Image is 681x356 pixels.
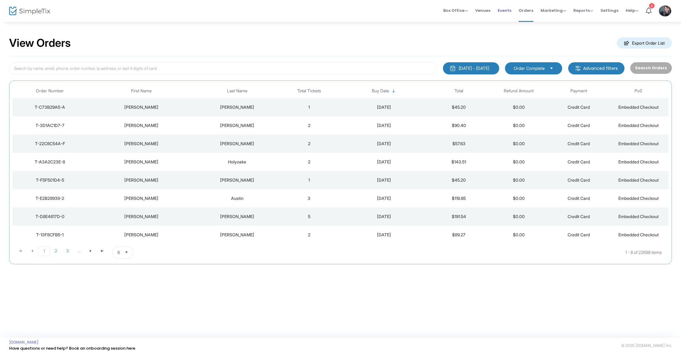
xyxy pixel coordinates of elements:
[429,171,489,189] td: $45.20
[568,123,590,128] span: Credit Card
[568,62,624,74] m-button: Advanced filters
[197,122,278,128] div: Holmes
[89,122,194,128] div: Christine
[279,153,339,171] td: 2
[443,8,468,13] span: Box Office
[36,88,64,94] span: Order Number
[618,177,659,183] span: Embedded Checkout
[429,226,489,244] td: $89.27
[340,232,427,238] div: 2025-09-18
[568,177,590,183] span: Credit Card
[9,62,437,75] input: Search by name, email, phone, order number, ip address, or last 4 digits of card
[570,88,587,94] span: Payment
[62,246,73,255] span: Page 3
[575,65,581,71] img: filter
[340,214,427,220] div: 2025-09-18
[649,3,655,9] div: 1
[621,343,672,348] span: © 2025 [DOMAIN_NAME] Inc.
[450,65,456,71] img: monthly
[568,232,590,237] span: Credit Card
[197,232,278,238] div: Kovacic
[117,249,120,255] span: 8
[194,246,662,258] kendo-pager-info: 1 - 8 of 22698 items
[618,196,659,201] span: Embedded Checkout
[14,141,86,147] div: T-22C6C54A-F
[279,189,339,207] td: 3
[489,226,549,244] td: $0.00
[568,104,590,110] span: Credit Card
[547,65,556,72] button: Select
[279,116,339,135] td: 2
[429,116,489,135] td: $90.40
[618,141,659,146] span: Embedded Checkout
[443,62,499,74] button: [DATE] - [DATE]
[573,8,593,13] span: Reports
[568,159,590,164] span: Credit Card
[89,159,194,165] div: Kristen
[279,135,339,153] td: 2
[279,207,339,226] td: 5
[279,226,339,244] td: 2
[429,84,489,98] th: Total
[12,84,669,244] div: Data table
[89,104,194,110] div: Kelly
[197,159,278,165] div: Holyoake
[100,248,105,253] span: Go to the last page
[340,159,427,165] div: 2025-09-18
[89,195,194,201] div: William
[50,246,62,255] span: Page 2
[227,88,247,94] span: Last Name
[429,153,489,171] td: $143.51
[519,3,533,18] span: Orders
[14,232,86,238] div: T-13F8CFB5-1
[96,246,108,255] span: Go to the last page
[489,189,549,207] td: $0.00
[131,88,152,94] span: First Name
[89,232,194,238] div: Wade
[489,153,549,171] td: $0.00
[568,214,590,219] span: Credit Card
[489,171,549,189] td: $0.00
[568,141,590,146] span: Credit Card
[618,214,659,219] span: Embedded Checkout
[38,246,50,256] span: Page 1
[514,65,545,71] span: Order Complete
[391,89,396,94] span: Sortable
[122,247,131,258] button: Select
[618,232,659,237] span: Embedded Checkout
[489,84,549,98] th: Refund Amount
[89,214,194,220] div: Lawrence
[73,246,85,255] span: Page 4
[626,8,638,13] span: Help
[459,65,489,71] div: [DATE] - [DATE]
[340,122,427,128] div: 2025-09-18
[279,171,339,189] td: 1
[197,177,278,183] div: yohn
[279,98,339,116] td: 1
[340,104,427,110] div: 2025-09-18
[340,141,427,147] div: 2025-09-18
[14,122,86,128] div: T-3D1AC1D7-7
[372,88,389,94] span: Buy Date
[340,195,427,201] div: 2025-09-18
[340,177,427,183] div: 2025-09-18
[14,195,86,201] div: T-E2B28938-2
[429,135,489,153] td: $57.63
[489,135,549,153] td: $0.00
[634,88,642,94] span: PoS
[14,104,86,110] div: T-C73B29A5-A
[489,116,549,135] td: $0.00
[14,177,86,183] div: T-F5F501D4-5
[489,207,549,226] td: $0.00
[197,141,278,147] div: Gurr
[89,177,194,183] div: Hannah
[618,159,659,164] span: Embedded Checkout
[88,248,93,253] span: Go to the next page
[429,98,489,116] td: $45.20
[600,3,618,18] span: Settings
[197,195,278,201] div: Austin
[429,189,489,207] td: $118.65
[9,340,39,345] a: [DOMAIN_NAME]
[618,104,659,110] span: Embedded Checkout
[498,3,511,18] span: Events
